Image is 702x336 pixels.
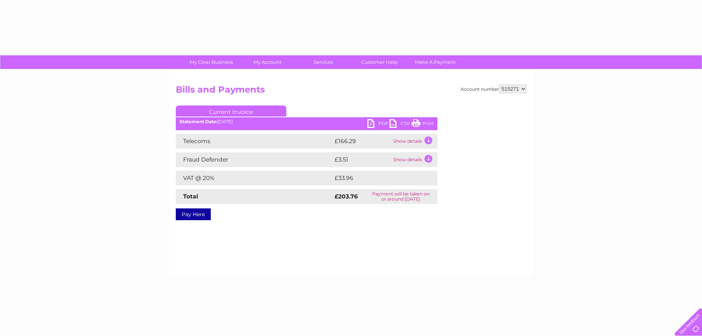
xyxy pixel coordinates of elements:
a: Print [412,119,434,130]
b: Statement Date: [179,119,217,124]
td: Payment will be taken on or around [DATE] [364,189,437,204]
div: [DATE] [176,119,437,124]
td: £3.51 [333,152,391,167]
a: PDF [367,119,390,130]
a: Services [293,55,354,69]
div: Account number [461,84,527,93]
td: £166.29 [333,134,391,149]
h2: Bills and Payments [176,84,527,98]
strong: £203.76 [335,193,358,200]
td: VAT @ 20% [176,171,333,186]
a: My Clear Business [181,55,242,69]
td: Show details [391,152,437,167]
a: CSV [390,119,412,130]
a: Pay Here [176,208,211,220]
a: Customer Help [349,55,410,69]
a: Current Invoice [176,105,286,117]
a: Make A Payment [405,55,466,69]
a: My Account [237,55,298,69]
td: Fraud Defender [176,152,333,167]
strong: Total [183,193,198,200]
td: £33.96 [333,171,423,186]
td: Show details [391,134,437,149]
td: Telecoms [176,134,333,149]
